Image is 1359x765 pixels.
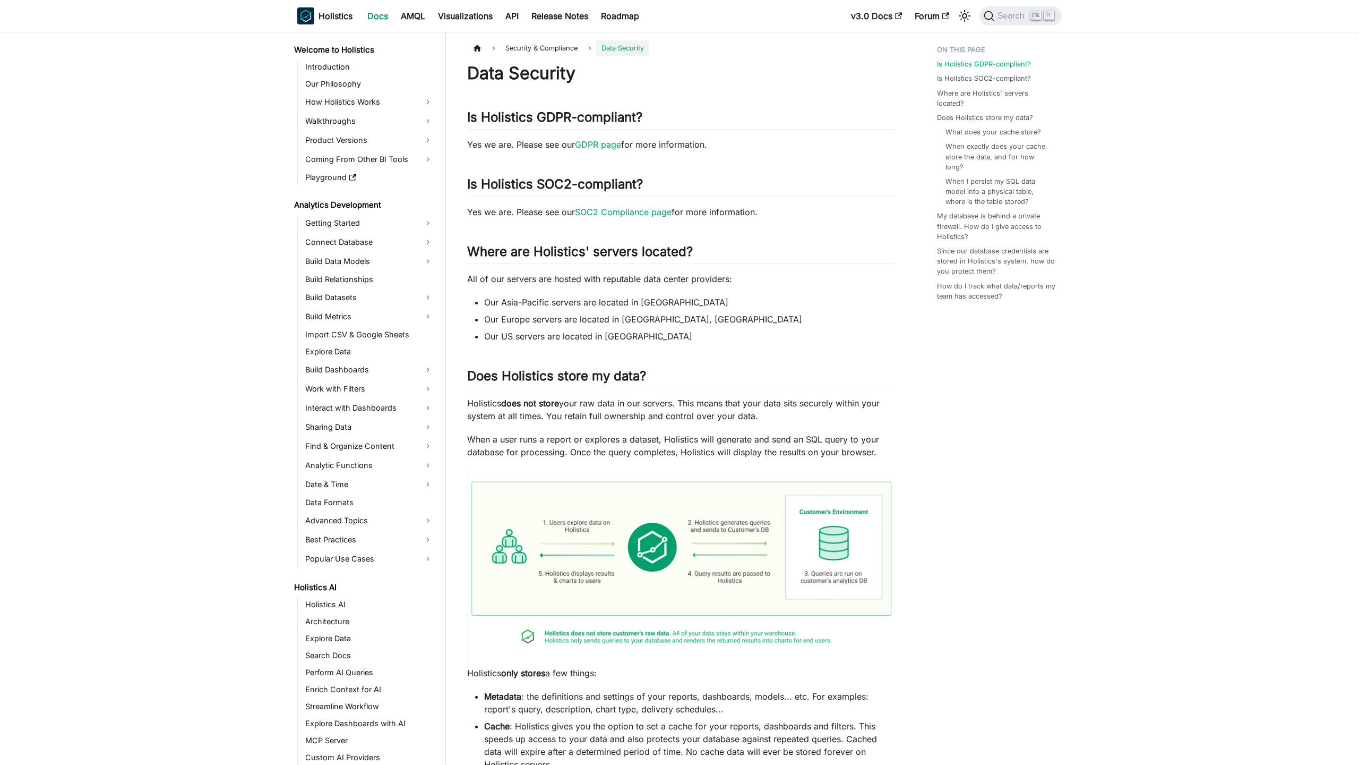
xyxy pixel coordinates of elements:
[945,176,1051,207] a: When I persist my SQL data model into a physical table, where is the table stored?
[937,281,1055,301] a: How do I track what data/reports my team has accessed?
[302,113,436,130] a: Walkthroughs
[484,691,521,702] strong: Metadata
[291,42,436,57] a: Welcome to Holistics
[302,253,436,270] a: Build Data Models
[302,93,436,110] a: How Holistics Works
[467,109,894,130] h2: Is Holistics GDPR-compliant?
[302,457,436,474] a: Analytic Functions
[499,7,525,24] a: API
[361,7,394,24] a: Docs
[937,246,1055,277] a: Since our database credentials are stored in Holistics's system, how do you protect them?
[302,476,436,493] a: Date & Time
[302,699,436,714] a: Streamline Workflow
[467,368,894,388] h2: Does Holistics store my data?
[302,682,436,697] a: Enrich Context for AI
[302,716,436,731] a: Explore Dashboards with AI
[302,399,436,416] a: Interact with Dashboards
[467,397,894,422] p: Holistics your raw data in our servers. This means that your data sits securely within your syste...
[467,63,894,84] h1: Data Security
[467,667,894,679] p: Holistics a few things:
[302,597,436,612] a: Holistics AI
[302,76,436,91] a: Our Philosophy
[467,206,894,218] p: Yes we are. Please see our for more information.
[302,170,436,185] a: Playground
[302,750,436,765] a: Custom AI Providers
[845,7,908,24] a: v3.0 Docs
[501,398,536,409] strong: does not
[394,7,432,24] a: AMQL
[302,495,436,510] a: Data Formats
[1044,11,1054,20] kbd: K
[484,690,894,716] li: : the definitions and settings of your reports, dashboards, models... etc. For examples: report's...
[302,419,436,436] a: Sharing Data
[484,721,510,732] strong: Cache
[302,648,436,663] a: Search Docs
[319,10,352,22] b: Holistics
[945,141,1051,172] a: When exactly does your cache store the data, and for how long?
[467,433,894,458] p: When a user runs a report or explores a dataset, Holistics will generate and send an SQL query to...
[937,73,1031,83] a: Is Holistics SOC2-compliant?
[575,139,621,150] a: GDPR page
[937,113,1033,123] a: Does Holistics store my data?
[297,7,352,24] a: HolisticsHolistics
[302,614,436,629] a: Architecture
[291,580,436,595] a: Holistics AI
[956,7,973,24] button: Switch between dark and light mode (currently light mode)
[302,512,436,529] a: Advanced Topics
[302,308,436,325] a: Build Metrics
[302,631,436,646] a: Explore Data
[302,234,436,251] a: Connect Database
[979,6,1062,25] button: Search (Ctrl+K)
[302,380,436,397] a: Work with Filters
[302,289,436,306] a: Build Datasets
[302,215,436,232] a: Getting Started
[467,40,894,56] nav: Breadcrumbs
[302,59,436,74] a: Introduction
[596,40,649,56] span: Data Security
[302,344,436,359] a: Explore Data
[467,40,487,56] a: Home page
[500,40,583,56] span: Security & Compliance
[287,32,446,765] nav: Docs sidebar
[297,7,314,24] img: Holistics
[575,207,672,217] a: SOC2 Compliance page
[501,668,545,678] strong: only stores
[484,330,894,343] li: Our US servers are located in [GEOGRAPHIC_DATA]
[291,198,436,212] a: Analytics Development
[302,438,436,455] a: Find & Organize Content
[302,151,436,168] a: Coming From Other BI Tools
[467,273,894,285] p: All of our servers are hosted with reputable data center providers:
[302,665,436,680] a: Perform AI Queries
[467,244,894,264] h2: Where are Holistics' servers located?
[484,296,894,309] li: Our Asia-Pacific servers are located in [GEOGRAPHIC_DATA]
[302,733,436,748] a: MCP Server
[302,361,436,378] a: Build Dashboards
[302,550,436,567] a: Popular Use Cases
[595,7,646,24] a: Roadmap
[937,88,1055,108] a: Where are Holistics' servers located?
[937,211,1055,242] a: My database is behind a private firewall. How do I give access to Holistics?
[484,313,894,326] li: Our Europe servers are located in [GEOGRAPHIC_DATA], [GEOGRAPHIC_DATA]
[467,138,894,151] p: Yes we are. Please see our for more information.
[302,531,436,548] a: Best Practices
[467,176,894,197] h2: Is Holistics SOC2-compliant?
[539,398,559,409] strong: store
[908,7,956,24] a: Forum
[525,7,595,24] a: Release Notes
[945,127,1041,137] a: What does your cache store?
[302,327,436,342] a: Import CSV & Google Sheets
[432,7,499,24] a: Visualizations
[937,59,1031,69] a: Is Holistics GDPR-compliant?
[302,132,436,149] a: Product Versions
[302,272,436,287] a: Build Relationships
[994,11,1031,21] span: Search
